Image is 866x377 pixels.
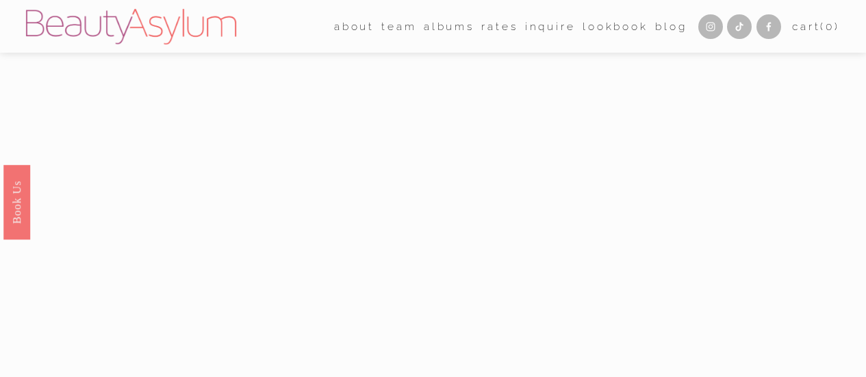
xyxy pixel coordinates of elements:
[26,9,236,44] img: Beauty Asylum | Bridal Hair &amp; Makeup Charlotte &amp; Atlanta
[727,14,752,39] a: TikTok
[424,16,474,37] a: albums
[655,16,687,37] a: Blog
[583,16,648,37] a: Lookbook
[334,17,374,36] span: about
[481,16,518,37] a: Rates
[756,14,781,39] a: Facebook
[698,14,723,39] a: Instagram
[381,17,416,36] span: team
[381,16,416,37] a: folder dropdown
[334,16,374,37] a: folder dropdown
[820,20,840,33] span: ( )
[3,164,30,239] a: Book Us
[525,16,576,37] a: Inquire
[826,20,835,33] span: 0
[792,17,840,36] a: 0 items in cart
